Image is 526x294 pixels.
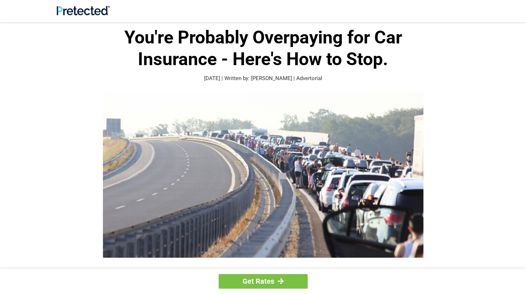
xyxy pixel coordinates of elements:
p: Here is the 1 simple truth according to experts: [92,267,434,277]
h1: You're Probably Overpaying for Car Insurance - Here's How to Stop. [92,27,434,70]
a: Get Rates [219,274,308,289]
a: Site Logo [57,10,110,17]
p: [DATE] | Written by: [PERSON_NAME] | Advertorial [92,74,434,83]
img: Site Logo [57,6,110,15]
